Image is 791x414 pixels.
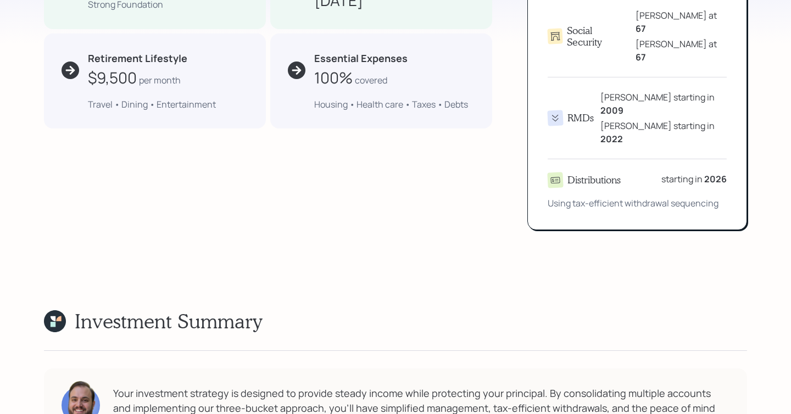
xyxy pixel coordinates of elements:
div: [PERSON_NAME] starting in [600,91,727,117]
div: $9,500 [88,66,137,89]
b: 67 [636,23,646,35]
div: 100% [314,66,353,89]
div: [PERSON_NAME] at [636,37,727,64]
b: Retirement Lifestyle [88,52,187,65]
b: 67 [636,51,646,63]
div: covered [355,74,387,87]
div: per month [139,74,181,87]
div: [PERSON_NAME] at [636,9,727,35]
div: [PERSON_NAME] starting in [600,119,727,146]
div: Housing • Health care • Taxes • Debts [314,98,475,111]
h4: Social Security [567,25,628,48]
b: 2026 [704,173,727,185]
h4: Distributions [567,174,621,186]
h1: Investment Summary [75,309,262,333]
div: starting in [661,172,727,186]
b: 2022 [600,133,623,145]
h4: RMDs [567,112,594,124]
b: 2009 [600,104,623,116]
b: Essential Expenses [314,52,408,65]
div: Using tax-efficient withdrawal sequencing [548,197,727,210]
div: Travel • Dining • Entertainment [88,98,248,111]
